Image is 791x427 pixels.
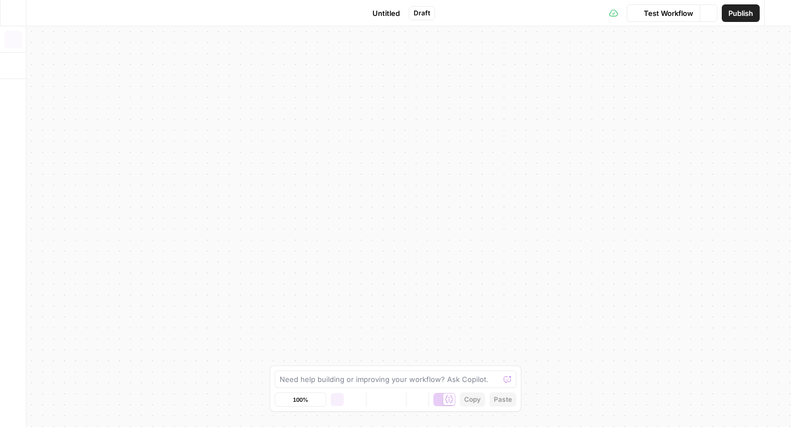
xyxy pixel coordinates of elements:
span: Copy [464,395,481,404]
button: Publish [722,4,760,22]
span: Publish [728,8,753,19]
button: Test Workflow [627,4,700,22]
button: Untitled [356,4,406,22]
span: Untitled [372,8,400,19]
button: Copy [460,392,485,407]
button: Paste [489,392,516,407]
span: Paste [494,395,512,404]
span: Draft [414,8,430,18]
span: 100% [293,395,308,404]
span: Test Workflow [644,8,693,19]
